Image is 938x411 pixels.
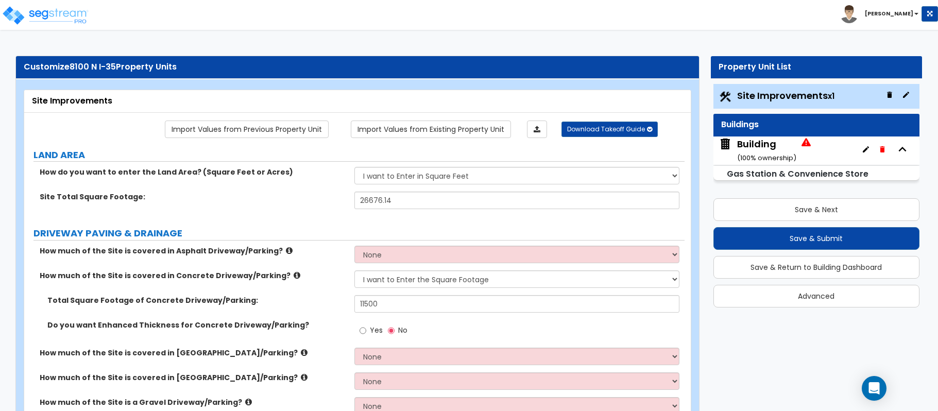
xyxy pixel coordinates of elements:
span: 8100 N I-35 [70,61,116,73]
span: Site Improvements [737,89,834,102]
small: ( 100 % ownership) [737,153,796,163]
div: Open Intercom Messenger [862,376,886,401]
label: Do you want Enhanced Thickness for Concrete Driveway/Parking? [47,320,347,330]
a: Import the dynamic attributes value through Excel sheet [527,121,547,138]
small: Gas Station & Convenience Store [727,168,868,180]
label: Total Square Footage of Concrete Driveway/Parking: [47,295,347,305]
a: Import the dynamic attribute values from previous properties. [165,121,329,138]
i: click for more info! [294,271,300,279]
button: Save & Submit [713,227,919,250]
span: No [398,325,407,335]
button: Advanced [713,285,919,307]
span: Download Takeoff Guide [567,125,645,133]
i: click for more info! [301,349,308,356]
i: click for more info! [301,373,308,381]
i: click for more info! [245,398,252,406]
div: Site Improvements [32,95,683,107]
button: Save & Next [713,198,919,221]
span: Building [719,138,811,164]
span: Yes [370,325,383,335]
label: DRIVEWAY PAVING & DRAINAGE [33,227,685,240]
img: avatar.png [840,5,858,23]
a: Import the dynamic attribute values from existing properties. [351,121,511,138]
label: Site Total Square Footage: [40,192,347,202]
input: Yes [360,325,366,336]
label: How much of the Site is covered in [GEOGRAPHIC_DATA]/Parking? [40,372,347,383]
label: LAND AREA [33,148,685,162]
div: Building [737,138,796,164]
label: How much of the Site is covered in Concrete Driveway/Parking? [40,270,347,281]
div: Buildings [721,119,912,131]
div: Customize Property Units [24,61,691,73]
label: How much of the Site is covered in [GEOGRAPHIC_DATA]/Parking? [40,348,347,358]
label: How much of the Site is covered in Asphalt Driveway/Parking? [40,246,347,256]
b: [PERSON_NAME] [865,10,913,18]
button: Download Takeoff Guide [561,122,658,137]
label: How much of the Site is a Gravel Driveway/Parking? [40,397,347,407]
small: x1 [828,91,834,101]
img: logo_pro_r.png [2,5,89,26]
div: Property Unit List [719,61,914,73]
label: How do you want to enter the Land Area? (Square Feet or Acres) [40,167,347,177]
img: Construction.png [719,90,732,104]
i: click for more info! [286,247,293,254]
img: building.svg [719,138,732,151]
button: Save & Return to Building Dashboard [713,256,919,279]
input: No [388,325,395,336]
